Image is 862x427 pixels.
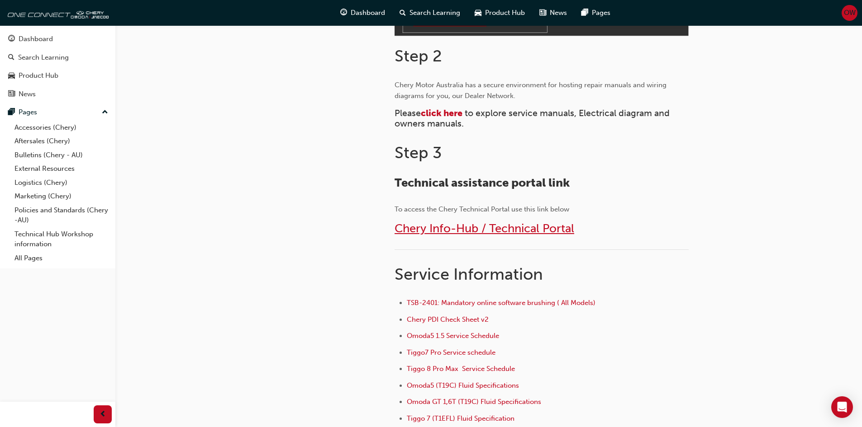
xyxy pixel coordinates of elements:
a: news-iconNews [532,4,574,22]
a: Tiggo7 Pro Service schedule [407,348,495,357]
a: Technical Hub Workshop information [11,227,112,251]
div: Pages [19,107,37,117]
span: up-icon [102,107,108,118]
a: pages-iconPages [574,4,618,22]
a: Search Learning [4,49,112,66]
button: Pages [4,104,112,121]
a: External Resources [11,162,112,176]
span: prev-icon [100,409,106,420]
a: Omoda GT 1,6T (T19C) Fluid Specifications [407,398,541,406]
span: Service Information [395,264,543,284]
span: guage-icon [8,35,15,43]
span: news-icon [8,90,15,99]
span: search-icon [8,54,14,62]
a: Dashboard [4,31,112,47]
a: car-iconProduct Hub [467,4,532,22]
span: Please [395,108,421,118]
span: OW [844,8,856,18]
a: Omoda5 (T19C) Fluid Specifications [407,381,519,389]
span: pages-icon [581,7,588,19]
span: Technical assistance portal link [395,176,570,190]
a: search-iconSearch Learning [392,4,467,22]
img: oneconnect [5,4,109,22]
a: All Pages [11,251,112,265]
span: car-icon [475,7,481,19]
span: Pages [592,8,610,18]
span: pages-icon [8,108,15,117]
span: search-icon [400,7,406,19]
div: Dashboard [19,34,53,44]
div: Search Learning [18,52,69,63]
div: Open Intercom Messenger [831,396,853,418]
button: OW [842,5,857,21]
a: Accessories (Chery) [11,121,112,135]
a: Logistics (Chery) [11,176,112,190]
div: Product Hub [19,70,58,81]
a: Omoda5 1.5 Service Schedule [407,332,499,340]
span: Chery Motor Australia has a secure environment for hosting repair manuals and wiring diagrams for... [395,81,668,100]
span: car-icon [8,72,15,80]
div: News [19,89,36,99]
a: Chery PDI Check Sheet v2 [407,315,489,324]
a: Tiggo 7 (T1EFL) Fluid Specification [407,414,516,422]
a: Bulletins (Chery - AU) [11,148,112,162]
span: Dashboard [351,8,385,18]
a: Product Hub [4,67,112,84]
a: Tiggo 8 Pro Max Service Schedule [407,365,515,373]
a: guage-iconDashboard [333,4,392,22]
a: Policies and Standards (Chery -AU) [11,203,112,227]
span: news-icon [539,7,546,19]
a: TSB-2401: Mandatory online software brushing ( All Models) [407,299,595,307]
span: Product Hub [485,8,525,18]
span: Step 2 [395,46,442,66]
span: guage-icon [340,7,347,19]
span: Step 3 [395,143,442,162]
span: To access the Chery Technical Portal use this link below [395,205,569,213]
a: Chery Info-Hub / Technical Portal [395,221,574,235]
button: DashboardSearch LearningProduct HubNews [4,29,112,104]
a: Aftersales (Chery) [11,134,112,148]
span: Search Learning [410,8,460,18]
a: click here [421,108,462,118]
span: News [550,8,567,18]
span: to explore service manuals, Electrical diagram and owners manuals. [395,108,672,129]
a: News [4,86,112,103]
a: Marketing (Chery) [11,189,112,203]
